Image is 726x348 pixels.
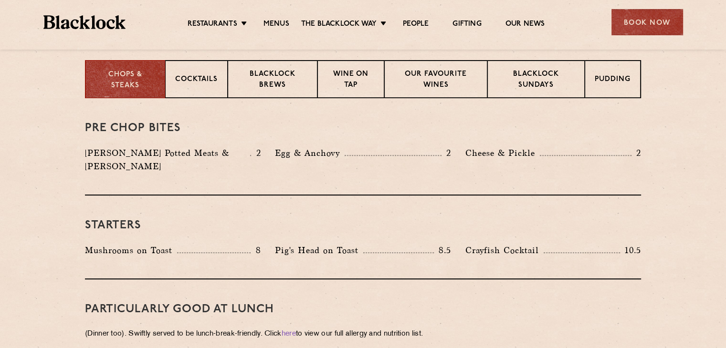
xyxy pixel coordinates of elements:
p: Egg & Anchovy [275,146,345,160]
p: Pig's Head on Toast [275,244,363,257]
p: Pudding [595,74,631,86]
p: Cheese & Pickle [465,146,540,160]
p: [PERSON_NAME] Potted Meats & [PERSON_NAME] [85,146,250,173]
h3: Starters [85,219,641,232]
p: 10.5 [620,244,641,256]
p: Crayfish Cocktail [465,244,544,257]
img: BL_Textured_Logo-footer-cropped.svg [43,15,126,29]
h3: PARTICULARLY GOOD AT LUNCH [85,303,641,316]
a: Gifting [452,20,481,30]
a: Restaurants [188,20,237,30]
p: 2 [251,147,261,159]
a: Menus [263,20,289,30]
div: Book Now [611,9,683,35]
p: 2 [631,147,641,159]
p: 8.5 [434,244,451,256]
p: 2 [442,147,451,159]
p: 8 [251,244,261,256]
p: Blacklock Brews [238,69,307,92]
p: (Dinner too). Swiftly served to be lunch-break-friendly. Click to view our full allergy and nutri... [85,328,641,341]
a: The Blacklock Way [301,20,377,30]
a: here [282,330,296,338]
a: People [403,20,429,30]
h3: Pre Chop Bites [85,122,641,134]
p: Wine on Tap [327,69,374,92]
p: Cocktails [175,74,218,86]
p: Our favourite wines [394,69,477,92]
a: Our News [505,20,545,30]
p: Chops & Steaks [95,70,155,91]
p: Blacklock Sundays [497,69,575,92]
p: Mushrooms on Toast [85,244,177,257]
